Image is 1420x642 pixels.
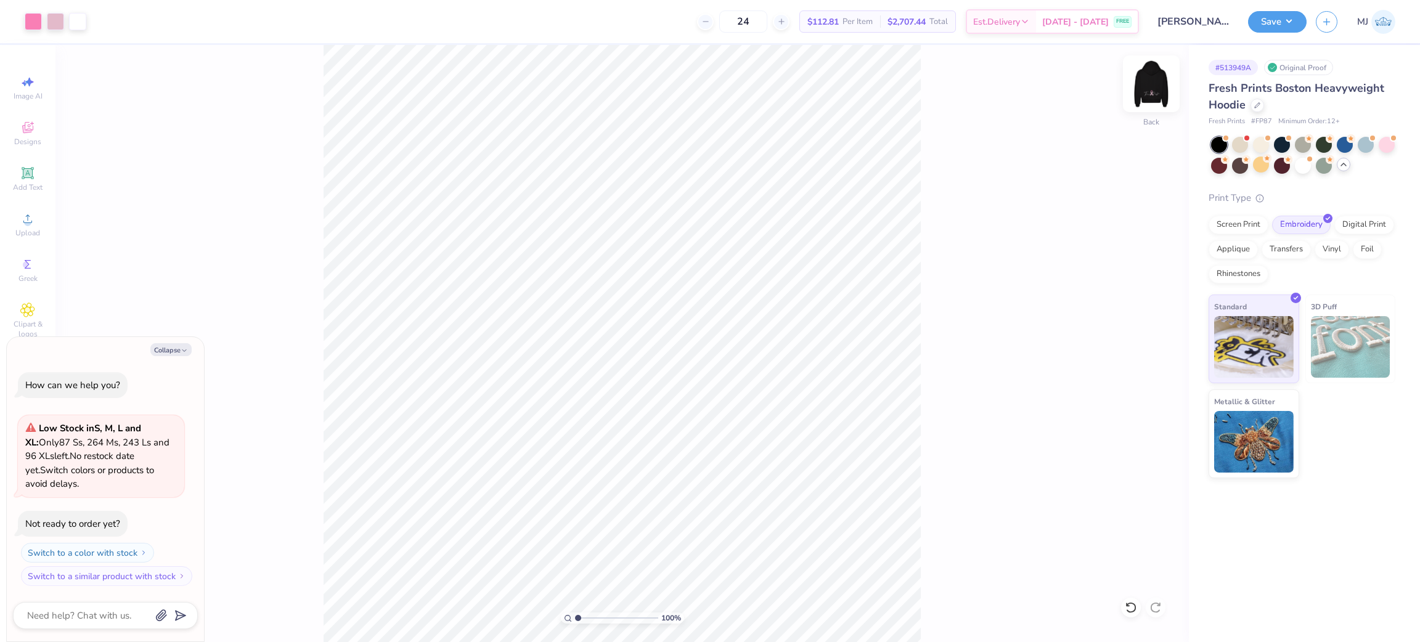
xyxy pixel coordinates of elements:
span: Standard [1214,300,1247,313]
div: Embroidery [1272,216,1331,234]
span: Total [929,15,948,28]
span: FREE [1116,17,1129,26]
img: Mark Joshua Mullasgo [1371,10,1395,34]
span: Only 87 Ss, 264 Ms, 243 Ls and 96 XLs left. Switch colors or products to avoid delays. [25,422,169,490]
div: # 513949A [1209,60,1258,75]
button: Save [1248,11,1307,33]
div: Print Type [1209,191,1395,205]
a: MJ [1357,10,1395,34]
span: 100 % [661,612,681,624]
button: Switch to a similar product with stock [21,566,192,586]
span: Clipart & logos [6,319,49,339]
span: MJ [1357,15,1368,29]
span: # FP87 [1251,116,1272,127]
div: Rhinestones [1209,265,1268,283]
span: Fresh Prints Boston Heavyweight Hoodie [1209,81,1384,112]
div: Not ready to order yet? [25,518,120,530]
img: 3D Puff [1311,316,1390,378]
div: Original Proof [1264,60,1333,75]
span: $2,707.44 [887,15,926,28]
div: Foil [1353,240,1382,259]
div: Transfers [1262,240,1311,259]
img: Switch to a similar product with stock [178,572,186,580]
div: Digital Print [1334,216,1394,234]
img: Metallic & Glitter [1214,411,1294,473]
div: Screen Print [1209,216,1268,234]
span: Image AI [14,91,43,101]
span: 3D Puff [1311,300,1337,313]
button: Switch to a color with stock [21,543,154,563]
div: Vinyl [1315,240,1349,259]
input: Untitled Design [1148,9,1239,34]
span: Fresh Prints [1209,116,1245,127]
span: Greek [18,274,38,283]
span: [DATE] - [DATE] [1042,15,1109,28]
span: Per Item [843,15,873,28]
button: Collapse [150,343,192,356]
span: Add Text [13,182,43,192]
span: Designs [14,137,41,147]
span: Minimum Order: 12 + [1278,116,1340,127]
span: Upload [15,228,40,238]
img: Standard [1214,316,1294,378]
div: How can we help you? [25,379,120,391]
span: Metallic & Glitter [1214,395,1275,408]
span: Est. Delivery [973,15,1020,28]
input: – – [719,10,767,33]
img: Switch to a color with stock [140,549,147,556]
div: Applique [1209,240,1258,259]
span: $112.81 [807,15,839,28]
span: No restock date yet. [25,450,134,476]
img: Back [1127,59,1176,108]
strong: Low Stock in S, M, L and XL : [25,422,141,449]
div: Back [1143,116,1159,128]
